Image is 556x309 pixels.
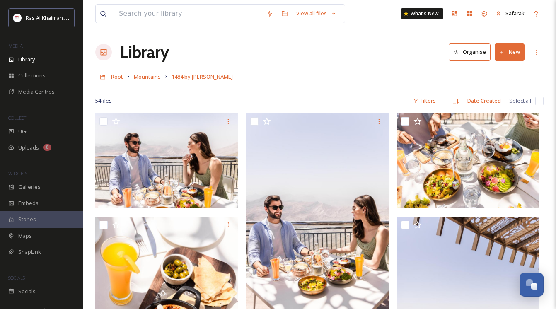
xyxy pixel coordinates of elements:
[505,10,525,17] span: Safarak
[397,113,539,208] img: 1484 By PURO.jpg
[13,14,22,22] img: Logo_RAKTDA_RGB-01.png
[95,113,238,208] img: 1484 By PURO.jpg
[18,248,41,256] span: SnapLink
[172,72,233,82] a: 1484 by [PERSON_NAME]
[18,183,41,191] span: Galleries
[111,72,123,82] a: Root
[18,56,35,63] span: Library
[111,73,123,80] span: Root
[492,5,529,22] a: Safarak
[26,14,143,22] span: Ras Al Khaimah Tourism Development Authority
[95,97,112,105] span: 54 file s
[18,128,29,135] span: UGC
[134,73,161,80] span: Mountains
[18,232,32,240] span: Maps
[8,170,27,176] span: WIDGETS
[292,5,341,22] a: View all files
[18,144,39,152] span: Uploads
[18,72,46,80] span: Collections
[120,40,169,65] a: Library
[172,73,233,80] span: 1484 by [PERSON_NAME]
[509,97,531,105] span: Select all
[463,93,505,109] div: Date Created
[409,93,440,109] div: Filters
[18,287,36,295] span: Socials
[18,88,55,96] span: Media Centres
[8,43,23,49] span: MEDIA
[449,43,491,60] button: Organise
[8,275,25,281] span: SOCIALS
[401,8,443,19] a: What's New
[43,144,51,151] div: 8
[495,43,525,60] button: New
[520,273,544,297] button: Open Chat
[8,115,26,121] span: COLLECT
[18,215,36,223] span: Stories
[115,5,262,23] input: Search your library
[18,199,39,207] span: Embeds
[134,72,161,82] a: Mountains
